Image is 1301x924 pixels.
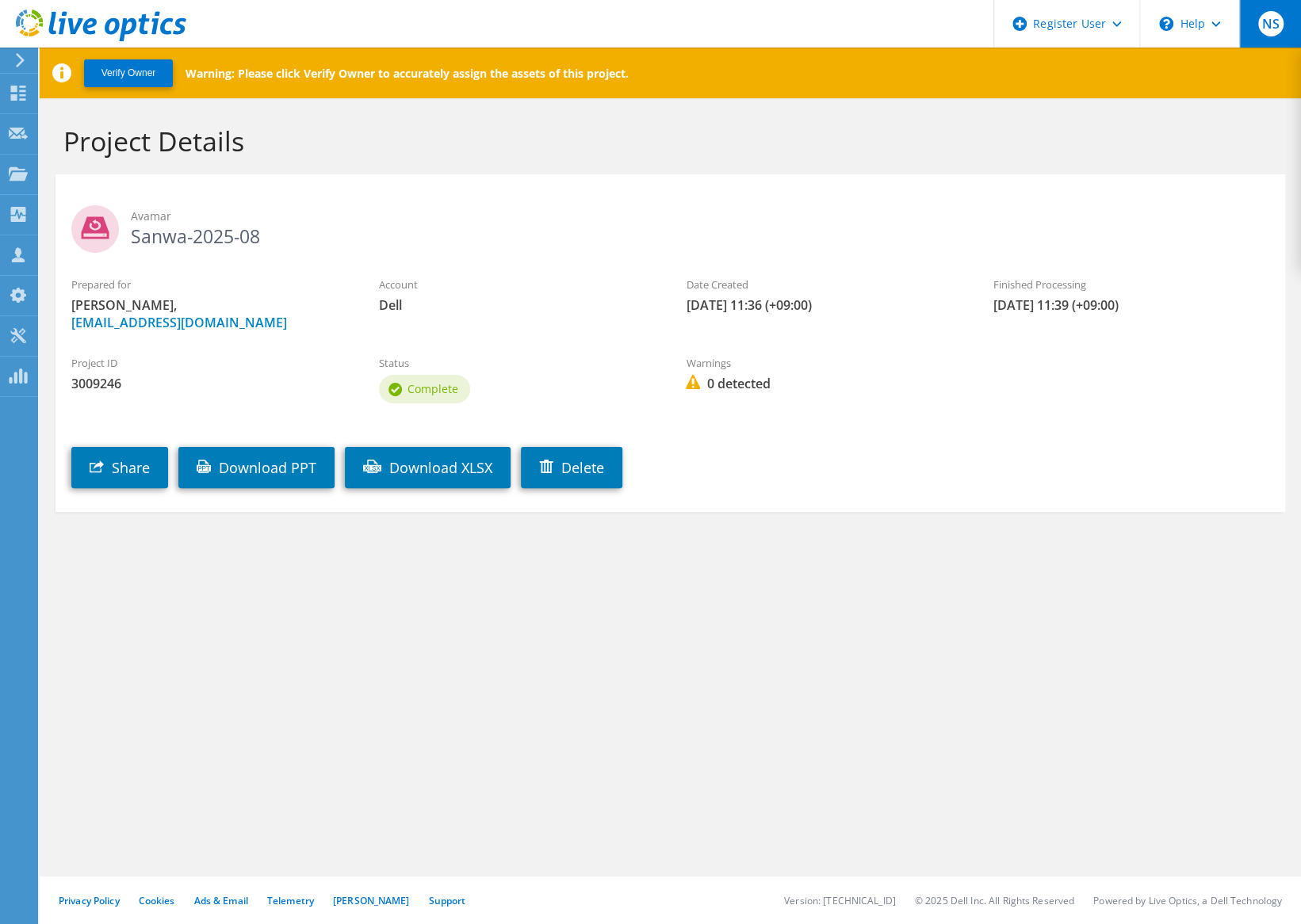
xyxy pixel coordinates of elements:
span: 0 detected [686,375,962,392]
label: Account [379,277,655,292]
span: [DATE] 11:36 (+09:00) [686,296,962,314]
h2: Sanwa-2025-08 [71,205,1269,245]
label: Status [379,355,655,371]
a: Download XLSX [345,447,511,488]
svg: \n [1159,17,1173,31]
a: Privacy Policy [59,894,120,907]
label: Date Created [686,277,962,292]
span: 3009246 [71,375,347,392]
p: Warning: Please click Verify Owner to accurately assign the assets of this project. [186,66,629,81]
button: Verify Owner [84,59,173,87]
span: [DATE] 11:39 (+09:00) [993,296,1269,314]
a: Delete [521,447,622,488]
label: Prepared for [71,277,347,292]
h1: Project Details [63,124,1269,158]
a: [PERSON_NAME] [333,894,410,907]
li: Version: [TECHNICAL_ID] [784,894,896,907]
label: Project ID [71,355,347,371]
li: Powered by Live Optics, a Dell Technology [1093,894,1282,907]
a: Support [429,894,466,907]
a: Download PPT [178,447,335,488]
a: [EMAIL_ADDRESS][DOMAIN_NAME] [71,314,287,331]
span: NS [1258,11,1284,36]
a: Ads & Email [194,894,248,907]
a: Share [71,447,168,488]
span: [PERSON_NAME], [71,296,347,331]
label: Finished Processing [993,277,1269,292]
span: Complete [408,381,458,396]
li: © 2025 Dell Inc. All Rights Reserved [915,894,1074,907]
a: Cookies [139,894,175,907]
a: Telemetry [267,894,314,907]
span: Dell [379,296,655,314]
span: Avamar [131,208,1269,225]
label: Warnings [686,355,962,371]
